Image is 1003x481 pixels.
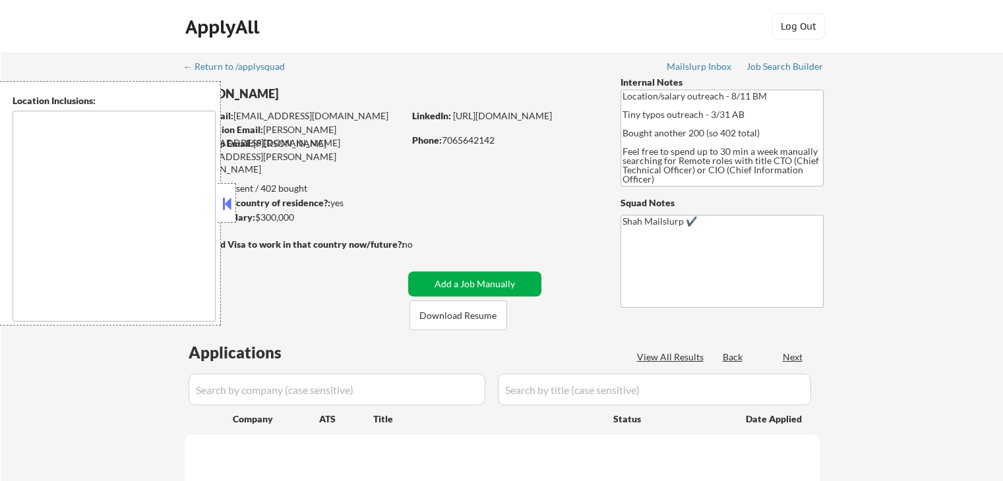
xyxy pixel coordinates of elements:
div: Applications [189,345,319,360]
input: Search by title (case sensitive) [498,374,811,405]
div: Status [613,407,727,430]
div: Company [233,412,319,426]
div: Back [723,351,744,364]
a: [URL][DOMAIN_NAME] [453,110,552,121]
div: $300,000 [184,211,404,224]
div: Next [783,351,804,364]
div: [PERSON_NAME][EMAIL_ADDRESS][PERSON_NAME][DOMAIN_NAME] [185,137,404,176]
div: [PERSON_NAME][EMAIL_ADDRESS][DOMAIN_NAME] [185,123,404,149]
div: Title [373,412,601,426]
strong: LinkedIn: [412,110,451,121]
div: View All Results [637,351,708,364]
button: Add a Job Manually [408,271,541,297]
div: Job Search Builder [746,62,824,71]
strong: Can work in country of residence?: [184,197,330,208]
button: Log Out [772,13,825,40]
div: Internal Notes [621,76,824,89]
div: 311 sent / 402 bought [184,182,404,195]
div: yes [184,196,400,210]
div: [EMAIL_ADDRESS][DOMAIN_NAME] [185,109,404,123]
strong: Will need Visa to work in that country now/future?: [185,239,404,250]
div: Location Inclusions: [13,94,216,107]
strong: Phone: [412,134,442,146]
div: Squad Notes [621,196,824,210]
button: Download Resume [410,300,507,330]
div: [PERSON_NAME] [185,86,456,102]
div: 7065642142 [412,134,599,147]
div: ATS [319,412,373,426]
div: ← Return to /applysquad [183,62,297,71]
div: ApplyAll [185,16,263,38]
a: ← Return to /applysquad [183,61,297,74]
div: no [402,238,440,251]
div: Date Applied [746,412,804,426]
a: Mailslurp Inbox [667,61,733,74]
input: Search by company (case sensitive) [189,374,485,405]
div: Mailslurp Inbox [667,62,733,71]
